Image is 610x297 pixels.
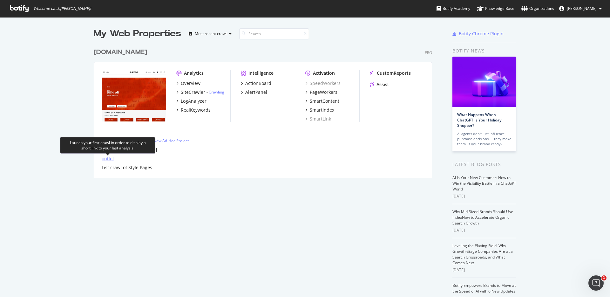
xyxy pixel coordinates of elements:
button: [PERSON_NAME] [554,3,607,14]
div: Botify news [452,47,516,54]
div: SmartContent [310,98,339,104]
a: RealKeywords [176,107,211,113]
div: Pro [425,50,432,55]
input: Search [239,28,309,39]
div: AI agents don’t just influence purchase decisions — they make them. Is your brand ready? [457,131,511,147]
a: SmartIndex [305,107,334,113]
a: What Happens When ChatGPT Is Your Holiday Shopper? [457,112,501,128]
div: [DATE] [452,267,516,273]
div: SiteCrawler [181,89,205,95]
div: [DOMAIN_NAME] [94,48,147,57]
div: Overview [181,80,200,86]
a: Overview [176,80,200,86]
div: RealKeywords [181,107,211,113]
div: My Web Properties [94,27,181,40]
div: Launch your first crawl in order to display a short link to your last analysis. [65,140,150,151]
a: SiteCrawler- Crawling [176,89,224,95]
a: Why Mid-Sized Brands Should Use IndexNow to Accelerate Organic Search Growth [452,209,513,226]
a: ActionBoard [241,80,271,86]
a: Assist [370,81,389,88]
div: grid [94,40,437,178]
div: PageWorkers [310,89,337,95]
div: Activation [313,70,335,76]
a: Leveling the Playing Field: Why Growth-Stage Companies Are at a Search Crossroads, and What Comes... [452,243,513,266]
a: SmartLink [305,116,331,122]
div: SmartIndex [310,107,334,113]
div: ActionBoard [245,80,271,86]
div: Latest Blog Posts [452,161,516,168]
a: Botify Chrome Plugin [452,31,504,37]
div: Organizations [521,5,554,12]
span: Welcome back, [PERSON_NAME] ! [33,6,91,11]
button: Most recent crawl [186,29,234,39]
div: LogAnalyzer [181,98,207,104]
a: List crawl of Style Pages [102,164,152,171]
a: AI Is Your New Customer: How to Win the Visibility Battle in a ChatGPT World [452,175,516,192]
a: AlertPanel [241,89,267,95]
div: [DATE] [452,193,516,199]
div: Most recent crawl [195,32,227,36]
a: PageWorkers [305,89,337,95]
a: Crawling [209,89,224,95]
a: SpeedWorkers [305,80,341,86]
div: Knowledge Base [477,5,514,12]
div: AlertPanel [245,89,267,95]
a: [DOMAIN_NAME] [94,48,150,57]
a: New Ad-Hoc Project [149,138,189,143]
div: Botify Academy [437,5,470,12]
div: Analytics [184,70,204,76]
span: Vincent Bruijn [567,6,597,11]
div: Intelligence [248,70,274,76]
span: 1 [601,275,607,280]
a: outlet [102,155,114,162]
a: SmartContent [305,98,339,104]
img: What Happens When ChatGPT Is Your Holiday Shopper? [452,57,516,107]
div: New Ad-Hoc Project [153,138,189,143]
div: - [207,89,224,95]
a: CustomReports [370,70,411,76]
a: Botify Empowers Brands to Move at the Speed of AI with 6 New Updates [452,283,516,294]
div: CustomReports [377,70,411,76]
div: [DATE] [452,227,516,233]
a: LogAnalyzer [176,98,207,104]
iframe: Intercom live chat [588,275,604,291]
img: www.g-star.com [102,70,166,121]
div: Assist [376,81,389,88]
div: Botify Chrome Plugin [459,31,504,37]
